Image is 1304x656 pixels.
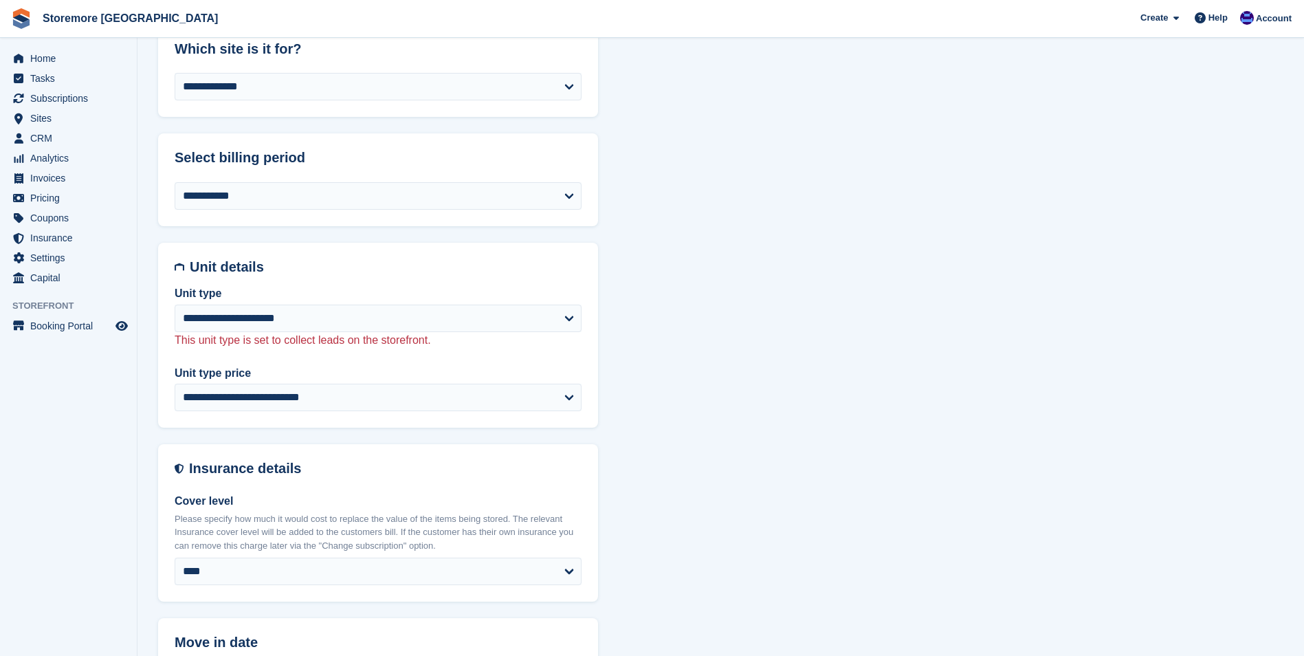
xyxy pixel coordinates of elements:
span: Account [1256,12,1292,25]
span: Analytics [30,149,113,168]
a: menu [7,248,130,267]
img: Angela [1240,11,1254,25]
a: menu [7,268,130,287]
span: Invoices [30,168,113,188]
h2: Which site is it for? [175,41,582,57]
p: Please specify how much it would cost to replace the value of the items being stored. The relevan... [175,512,582,553]
a: menu [7,228,130,248]
span: Coupons [30,208,113,228]
h2: Select billing period [175,150,582,166]
span: Insurance [30,228,113,248]
a: menu [7,316,130,336]
label: Unit type price [175,365,582,382]
a: menu [7,69,130,88]
p: This unit type is set to collect leads on the storefront. [175,332,582,349]
img: stora-icon-8386f47178a22dfd0bd8f6a31ec36ba5ce8667c1dd55bd0f319d3a0aa187defe.svg [11,8,32,29]
h2: Unit details [190,259,582,275]
label: Unit type [175,285,582,302]
span: Create [1140,11,1168,25]
a: menu [7,89,130,108]
label: Cover level [175,493,582,510]
span: CRM [30,129,113,148]
a: menu [7,168,130,188]
a: menu [7,188,130,208]
span: Storefront [12,299,137,313]
span: Settings [30,248,113,267]
span: Help [1208,11,1228,25]
a: menu [7,49,130,68]
a: menu [7,149,130,168]
a: menu [7,208,130,228]
h2: Move in date [175,635,582,650]
img: unit-details-icon-595b0c5c156355b767ba7b61e002efae458ec76ed5ec05730b8e856ff9ea34a9.svg [175,259,184,275]
span: Subscriptions [30,89,113,108]
span: Tasks [30,69,113,88]
span: Home [30,49,113,68]
span: Pricing [30,188,113,208]
img: insurance-details-icon-731ffda60807649b61249b889ba3c5e2b5c27d34e2e1fb37a309f0fde93ff34a.svg [175,461,184,477]
a: Storemore [GEOGRAPHIC_DATA] [37,7,223,30]
span: Booking Portal [30,316,113,336]
a: Preview store [113,318,130,334]
a: menu [7,109,130,128]
h2: Insurance details [189,461,582,477]
span: Capital [30,268,113,287]
span: Sites [30,109,113,128]
a: menu [7,129,130,148]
